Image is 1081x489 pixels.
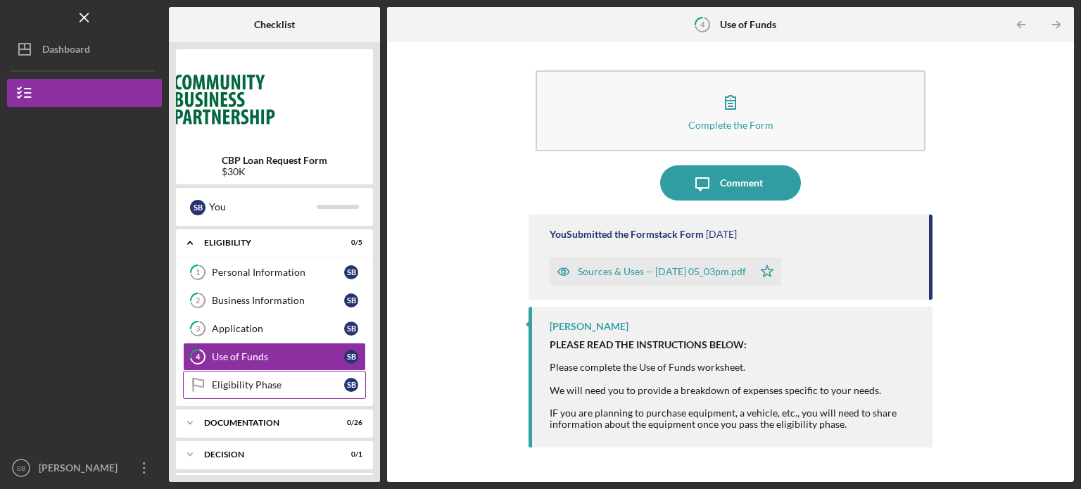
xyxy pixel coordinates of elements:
tspan: 4 [196,353,201,362]
img: Product logo [176,56,373,141]
div: Application [212,323,344,334]
tspan: 2 [196,296,200,305]
div: S B [190,200,206,215]
a: 4Use of FundsSB [183,343,366,371]
div: Comment [720,165,763,201]
button: Comment [660,165,801,201]
div: 0 / 26 [337,419,362,427]
b: Use of Funds [720,19,776,30]
div: Eligibility [204,239,327,247]
div: S B [344,322,358,336]
strong: PLEASE READ THE INSTRUCTIONS BELOW: [550,338,747,350]
div: We will need you to provide a breakdown of expenses specific to your needs. [550,385,918,396]
button: Sources & Uses -- [DATE] 05_03pm.pdf [550,258,781,286]
div: Decision [204,450,327,459]
b: CBP Loan Request Form [222,155,327,166]
div: Personal Information [212,267,344,278]
button: Complete the Form [536,70,925,151]
div: 0 / 1 [337,450,362,459]
div: S B [344,293,358,307]
div: 0 / 5 [337,239,362,247]
div: You Submitted the Formstack Form [550,229,704,240]
text: SB [17,464,26,472]
div: S B [344,265,358,279]
a: 3ApplicationSB [183,315,366,343]
a: Eligibility PhaseSB [183,371,366,399]
div: IF you are planning to purchase equipment, a vehicle, etc., you will need to share information ab... [550,407,918,430]
div: [PERSON_NAME] [35,454,127,485]
div: Sources & Uses -- [DATE] 05_03pm.pdf [578,266,746,277]
div: S B [344,378,358,392]
button: SB[PERSON_NAME] [7,454,162,482]
div: Please complete the Use of Funds worksheet. [550,362,918,373]
button: Dashboard [7,35,162,63]
div: Complete the Form [688,120,773,130]
div: [PERSON_NAME] [550,321,628,332]
div: Dashboard [42,35,90,67]
div: Business Information [212,295,344,306]
div: Documentation [204,419,327,427]
tspan: 4 [700,20,705,29]
div: $30K [222,166,327,177]
div: Use of Funds [212,351,344,362]
div: Eligibility Phase [212,379,344,390]
tspan: 3 [196,324,200,334]
a: 2Business InformationSB [183,286,366,315]
time: 2025-08-18 21:03 [706,229,737,240]
b: Checklist [254,19,295,30]
div: S B [344,350,358,364]
div: You [209,195,317,219]
tspan: 1 [196,268,200,277]
a: 1Personal InformationSB [183,258,366,286]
